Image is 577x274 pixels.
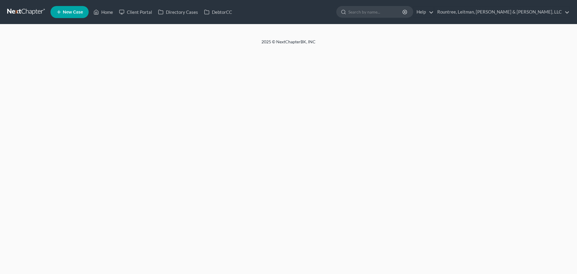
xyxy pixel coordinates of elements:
[116,7,155,17] a: Client Portal
[348,6,403,17] input: Search by name...
[63,10,83,14] span: New Case
[90,7,116,17] a: Home
[201,7,235,17] a: DebtorCC
[414,7,434,17] a: Help
[117,39,460,50] div: 2025 © NextChapterBK, INC
[155,7,201,17] a: Directory Cases
[434,7,569,17] a: Rountree, Leitman, [PERSON_NAME] & [PERSON_NAME], LLC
